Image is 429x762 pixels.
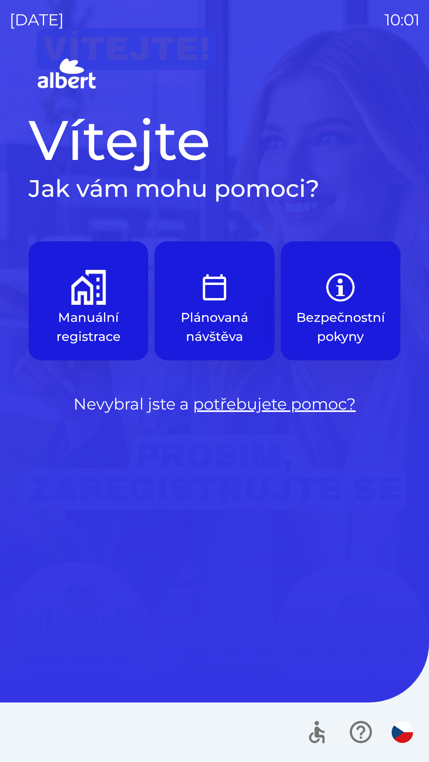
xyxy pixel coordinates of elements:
[323,270,358,305] img: b85e123a-dd5f-4e82-bd26-90b222bbbbcf.png
[193,394,356,414] a: potřebujete pomoc?
[29,241,148,360] button: Manuální registrace
[281,241,400,360] button: Bezpečnostní pokyny
[29,56,400,94] img: Logo
[392,722,413,743] img: cs flag
[174,308,255,346] p: Plánovaná návštěva
[155,241,274,360] button: Plánovaná návštěva
[10,8,64,32] p: [DATE]
[296,308,385,346] p: Bezpečnostní pokyny
[29,106,400,174] h1: Vítejte
[29,174,400,203] h2: Jak vám mohu pomoci?
[48,308,129,346] p: Manuální registrace
[385,8,419,32] p: 10:01
[197,270,232,305] img: e9efe3d3-6003-445a-8475-3fd9a2e5368f.png
[71,270,106,305] img: d73f94ca-8ab6-4a86-aa04-b3561b69ae4e.png
[29,392,400,416] p: Nevybral jste a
